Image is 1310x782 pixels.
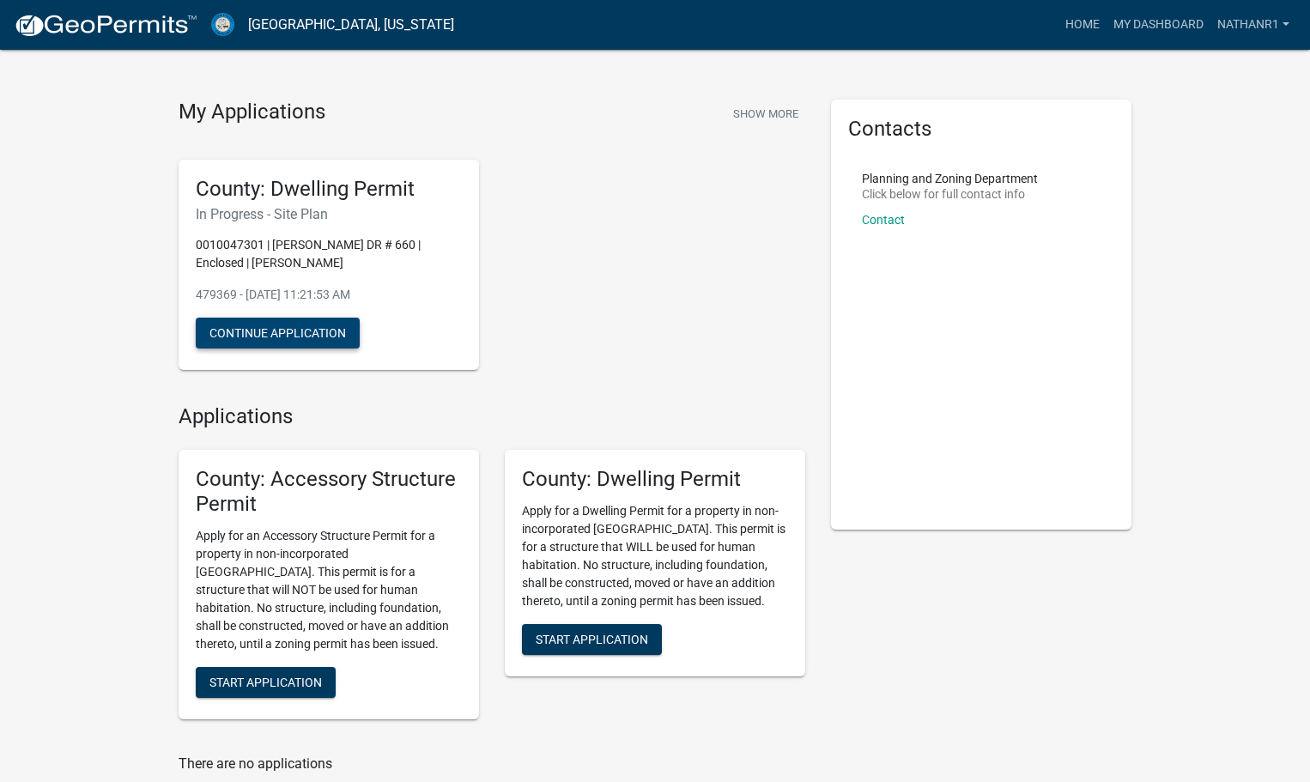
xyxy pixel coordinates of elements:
[196,318,360,349] button: Continue Application
[196,667,336,698] button: Start Application
[211,13,234,36] img: Custer County, Colorado
[522,502,788,610] p: Apply for a Dwelling Permit for a property in non-incorporated [GEOGRAPHIC_DATA]. This permit is ...
[196,206,462,222] h6: In Progress - Site Plan
[196,527,462,653] p: Apply for an Accessory Structure Permit for a property in non-incorporated [GEOGRAPHIC_DATA]. Thi...
[862,213,905,227] a: Contact
[209,675,322,688] span: Start Application
[1107,9,1210,41] a: My Dashboard
[196,177,462,202] h5: County: Dwelling Permit
[1210,9,1296,41] a: NathanR1
[179,754,805,774] p: There are no applications
[522,467,788,492] h5: County: Dwelling Permit
[848,117,1114,142] h5: Contacts
[179,100,325,125] h4: My Applications
[862,188,1038,200] p: Click below for full contact info
[726,100,805,128] button: Show More
[536,633,648,646] span: Start Application
[179,404,805,732] wm-workflow-list-section: Applications
[196,236,462,272] p: 0010047301 | [PERSON_NAME] DR # 660 | Enclosed | [PERSON_NAME]
[1058,9,1107,41] a: Home
[862,173,1038,185] p: Planning and Zoning Department
[179,404,805,429] h4: Applications
[248,10,454,39] a: [GEOGRAPHIC_DATA], [US_STATE]
[196,286,462,304] p: 479369 - [DATE] 11:21:53 AM
[196,467,462,517] h5: County: Accessory Structure Permit
[522,624,662,655] button: Start Application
